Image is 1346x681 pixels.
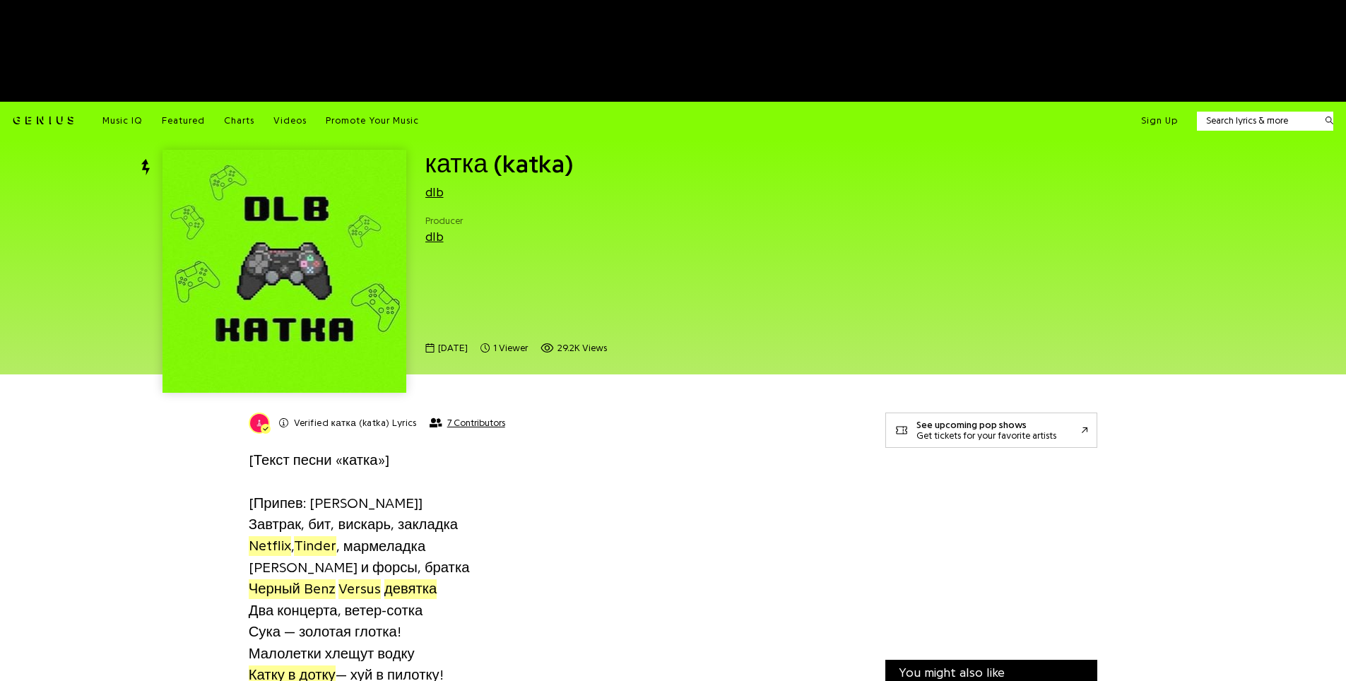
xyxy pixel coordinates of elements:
input: Search lyrics & more [1197,114,1316,128]
a: ​dlb [425,186,444,199]
a: Versus [338,578,381,600]
a: Featured [162,114,205,127]
a: Черный Benz [249,578,336,600]
span: Promote Your Music [326,116,419,125]
img: Cover art for катка (katka) by ​dlb [163,150,406,393]
span: Tinder [294,536,336,556]
a: ​dlb [425,230,444,243]
span: 1 viewer [480,341,528,355]
span: 7 Contributors [447,418,505,429]
div: Get tickets for your favorite artists [916,430,1056,441]
span: Featured [162,116,205,125]
span: Charts [224,116,254,125]
span: Producer [425,214,463,228]
span: Versus [338,579,381,599]
span: [DATE] [438,341,468,355]
a: See upcoming pop showsGet tickets for your favorite artists [885,413,1097,448]
button: 7 Contributors [430,418,505,429]
a: Netflix [249,535,291,557]
span: 1 viewer [493,341,528,355]
span: катка (katka) [425,151,574,177]
a: девятка [384,578,437,600]
a: Videos [273,114,307,127]
a: Charts [224,114,254,127]
a: Promote Your Music [326,114,419,127]
span: Черный Benz [249,579,336,599]
div: See upcoming pop shows [916,420,1056,430]
a: Music IQ [102,114,143,127]
span: Music IQ [102,116,143,125]
button: Sign Up [1141,114,1178,127]
span: 29,181 views [541,341,607,355]
span: девятка [384,579,437,599]
h2: катка (katka) Lyrics [294,417,417,430]
span: Videos [273,116,307,125]
span: Netflix [249,536,291,556]
span: 29.2K views [557,341,607,355]
a: Tinder [294,535,336,557]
